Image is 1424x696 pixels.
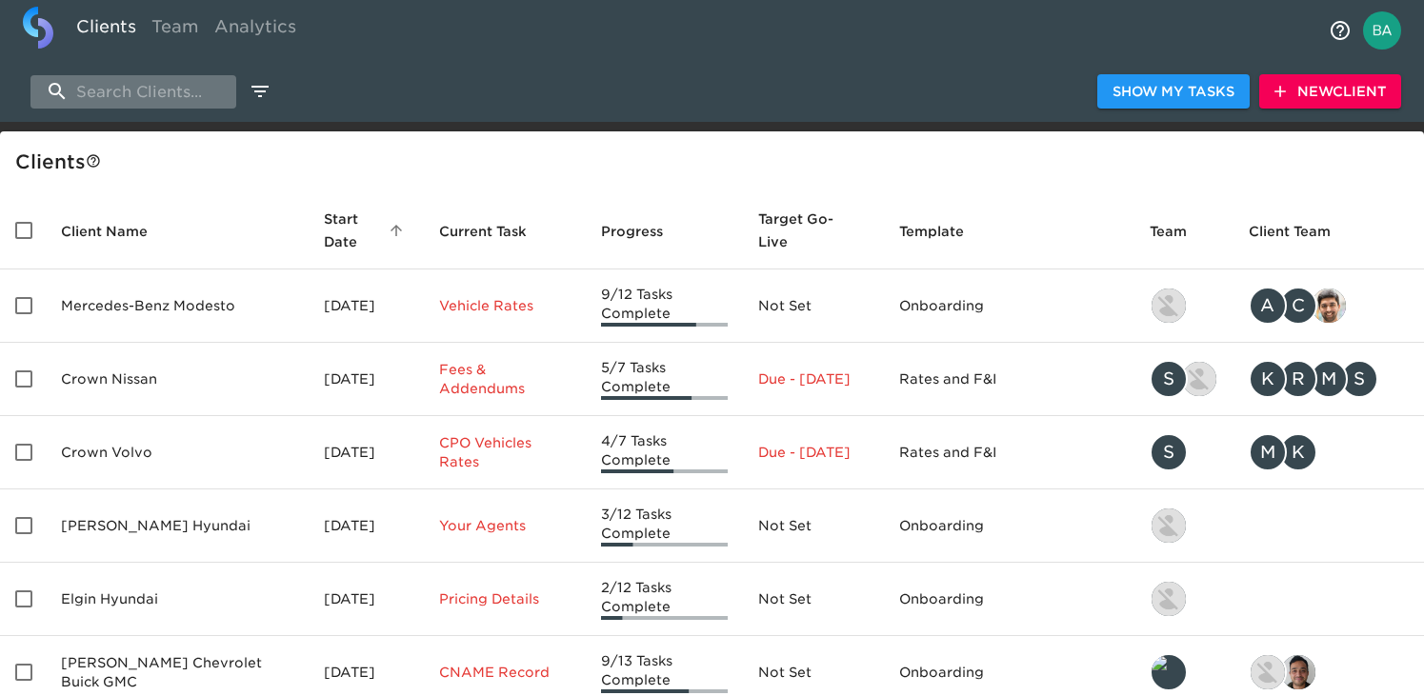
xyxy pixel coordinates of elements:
[1182,362,1216,396] img: austin@roadster.com
[899,220,989,243] span: Template
[309,269,424,343] td: [DATE]
[23,7,53,49] img: logo
[1249,360,1287,398] div: K
[601,220,688,243] span: Progress
[743,563,884,636] td: Not Set
[1152,288,1186,323] img: kevin.lo@roadster.com
[1281,655,1315,689] img: sai@simplemnt.com
[758,208,844,253] span: Calculated based on the start date and the duration of all Tasks contained in this Hub.
[309,343,424,416] td: [DATE]
[1150,580,1218,618] div: kevin.lo@roadster.com
[1150,287,1218,325] div: kevin.lo@roadster.com
[884,416,1134,489] td: Rates and F&I
[1150,653,1218,691] div: leland@roadster.com
[439,589,572,608] p: Pricing Details
[1249,433,1409,471] div: mcooley@crowncars.com, kwilson@crowncars.com
[586,269,743,343] td: 9/12 Tasks Complete
[743,489,884,563] td: Not Set
[46,269,309,343] td: Mercedes-Benz Modesto
[309,563,424,636] td: [DATE]
[1274,80,1386,104] span: New Client
[1150,360,1188,398] div: S
[1113,80,1234,104] span: Show My Tasks
[1363,11,1401,50] img: Profile
[1150,433,1188,471] div: S
[1249,287,1409,325] div: angelique.nurse@roadster.com, clayton.mandel@roadster.com, sandeep@simplemnt.com
[1249,360,1409,398] div: kwilson@crowncars.com, rrobins@crowncars.com, mcooley@crowncars.com, sparent@crowncars.com
[1150,220,1212,243] span: Team
[30,75,236,109] input: search
[884,343,1134,416] td: Rates and F&I
[144,7,207,53] a: Team
[1249,287,1287,325] div: A
[86,153,101,169] svg: This is a list of all of your clients and clients shared with you
[586,489,743,563] td: 3/12 Tasks Complete
[69,7,144,53] a: Clients
[309,489,424,563] td: [DATE]
[1150,433,1218,471] div: savannah@roadster.com
[1279,433,1317,471] div: K
[439,296,572,315] p: Vehicle Rates
[884,269,1134,343] td: Onboarding
[1249,653,1409,691] div: nikko.foster@roadster.com, sai@simplemnt.com
[1249,220,1355,243] span: Client Team
[439,220,552,243] span: Current Task
[1279,287,1317,325] div: C
[439,663,572,682] p: CNAME Record
[324,208,409,253] span: Start Date
[207,7,304,53] a: Analytics
[884,489,1134,563] td: Onboarding
[586,563,743,636] td: 2/12 Tasks Complete
[1340,360,1378,398] div: S
[884,563,1134,636] td: Onboarding
[1152,655,1186,689] img: leland@roadster.com
[46,416,309,489] td: Crown Volvo
[758,369,869,388] p: Due - [DATE]
[244,75,276,108] button: edit
[1150,507,1218,545] div: kevin.lo@roadster.com
[46,489,309,563] td: [PERSON_NAME] Hyundai
[1152,582,1186,616] img: kevin.lo@roadster.com
[586,343,743,416] td: 5/7 Tasks Complete
[1279,360,1317,398] div: R
[46,563,309,636] td: Elgin Hyundai
[586,416,743,489] td: 4/7 Tasks Complete
[439,220,527,243] span: Current Task
[1317,8,1363,53] button: notifications
[1249,433,1287,471] div: M
[439,360,572,398] p: Fees & Addendums
[1150,360,1218,398] div: savannah@roadster.com, austin@roadster.com
[1152,508,1186,543] img: kevin.lo@roadster.com
[46,343,309,416] td: Crown Nissan
[1259,74,1401,109] button: NewClient
[1097,74,1250,109] button: Show My Tasks
[758,443,869,462] p: Due - [DATE]
[439,433,572,471] p: CPO Vehicles Rates
[743,269,884,343] td: Not Set
[309,416,424,489] td: [DATE]
[1251,655,1285,689] img: nikko.foster@roadster.com
[439,516,572,535] p: Your Agents
[1310,360,1348,398] div: M
[758,208,869,253] span: Target Go-Live
[15,147,1416,177] div: Client s
[1312,288,1346,323] img: sandeep@simplemnt.com
[61,220,172,243] span: Client Name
